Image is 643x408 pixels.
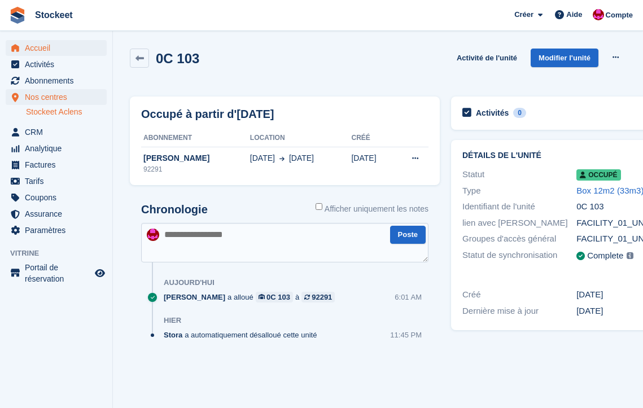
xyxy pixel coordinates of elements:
span: [DATE] [250,152,275,164]
div: 0 [513,108,526,118]
td: [DATE] [351,147,391,181]
a: menu [6,56,107,72]
span: Compte [606,10,633,21]
div: Dernière mise à jour [462,305,576,318]
div: Hier [164,316,181,325]
div: Identifiant de l'unité [462,200,576,213]
span: Coupons [25,190,93,205]
a: Boutique d'aperçu [93,266,107,280]
span: Stora [164,330,182,340]
div: Créé [462,288,576,301]
a: menu [6,89,107,105]
span: Nos centres [25,89,93,105]
span: Aide [566,9,582,20]
th: Location [250,129,352,147]
h2: Chronologie [141,203,208,216]
span: Analytique [25,141,93,156]
span: Factures [25,157,93,173]
div: Aujourd'hui [164,278,215,287]
a: Activité de l'unité [452,49,522,67]
a: Stockeet [30,6,77,24]
a: menu [6,173,107,189]
span: Portail de réservation [25,262,93,284]
div: 6:01 AM [395,292,422,302]
img: stora-icon-8386f47178a22dfd0bd8f6a31ec36ba5ce8667c1dd55bd0f319d3a0aa187defe.svg [9,7,26,24]
a: menu [6,73,107,89]
span: Vitrine [10,248,112,259]
a: 92291 [301,292,335,302]
span: Créer [514,9,533,20]
div: 92291 [312,292,332,302]
a: menu [6,124,107,140]
img: Valentin BURDET [593,9,604,20]
span: CRM [25,124,93,140]
span: Activités [25,56,93,72]
div: Complete [587,249,623,262]
th: Abonnement [141,129,250,147]
span: [PERSON_NAME] [164,292,225,302]
img: Valentin BURDET [147,229,159,241]
button: Poste [390,226,426,244]
div: lien avec [PERSON_NAME] [462,217,576,230]
span: [DATE] [289,152,314,164]
div: Type [462,185,576,198]
div: Statut de synchronisation [462,249,576,263]
th: Créé [351,129,391,147]
label: Afficher uniquement les notes [316,203,428,215]
a: 0C 103 [256,292,293,302]
a: Stockeet Aclens [26,107,107,117]
span: Assurance [25,206,93,222]
span: Accueil [25,40,93,56]
input: Afficher uniquement les notes [316,203,322,210]
a: menu [6,40,107,56]
a: Modifier l'unité [531,49,598,67]
span: Abonnements [25,73,93,89]
div: Statut [462,168,576,181]
a: menu [6,262,107,284]
div: 92291 [141,164,250,174]
span: Occupé [576,169,620,181]
a: menu [6,206,107,222]
span: Tarifs [25,173,93,189]
div: Groupes d'accès général [462,232,576,245]
div: a alloué à [164,292,340,302]
div: a automatiquement désalloué cette unité [164,330,322,340]
span: Paramètres [25,222,93,238]
a: menu [6,222,107,238]
h2: 0C 103 [156,51,199,66]
div: 0C 103 [266,292,290,302]
div: [PERSON_NAME] [141,152,250,164]
h2: Activités [476,108,509,118]
a: menu [6,141,107,156]
div: 11:45 PM [390,330,422,340]
a: menu [6,190,107,205]
a: menu [6,157,107,173]
img: icon-info-grey-7440780725fd019a000dd9b08b2336e03edf1995a4989e88bcd33f0948082b44.svg [627,252,633,259]
h2: Occupé à partir d'[DATE] [141,106,274,122]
